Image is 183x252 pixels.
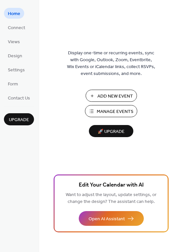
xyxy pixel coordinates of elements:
[85,105,137,117] button: Manage Events
[4,78,22,89] a: Form
[93,127,129,136] span: 🚀 Upgrade
[4,50,26,61] a: Design
[4,8,24,19] a: Home
[79,181,144,190] span: Edit Your Calendar with AI
[8,95,30,102] span: Contact Us
[4,64,29,75] a: Settings
[79,211,144,226] button: Open AI Assistant
[8,25,25,31] span: Connect
[4,113,34,125] button: Upgrade
[8,53,22,60] span: Design
[8,67,25,74] span: Settings
[8,39,20,45] span: Views
[9,117,29,123] span: Upgrade
[86,90,137,102] button: Add New Event
[97,93,133,100] span: Add New Event
[89,216,125,223] span: Open AI Assistant
[4,92,34,103] a: Contact Us
[8,10,20,17] span: Home
[66,190,157,206] span: Want to adjust the layout, update settings, or change the design? The assistant can help.
[4,36,24,47] a: Views
[97,108,133,115] span: Manage Events
[67,50,155,77] span: Display one-time or recurring events, sync with Google, Outlook, Zoom, Eventbrite, Wix Events or ...
[4,22,29,33] a: Connect
[8,81,18,88] span: Form
[89,125,133,137] button: 🚀 Upgrade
